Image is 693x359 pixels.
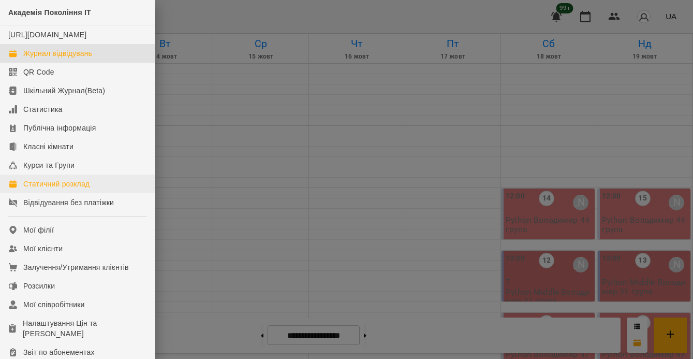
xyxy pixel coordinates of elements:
[23,262,129,272] div: Залучення/Утримання клієнтів
[8,31,86,39] a: [URL][DOMAIN_NAME]
[23,67,54,77] div: QR Code
[23,347,95,357] div: Звіт по абонементах
[23,48,92,59] div: Журнал відвідувань
[23,243,63,254] div: Мої клієнти
[23,141,73,152] div: Класні кімнати
[23,179,90,189] div: Статичний розклад
[23,299,85,310] div: Мої співробітники
[23,85,105,96] div: Шкільний Журнал(Beta)
[23,281,55,291] div: Розсилки
[23,160,75,170] div: Курси та Групи
[23,225,54,235] div: Мої філії
[23,104,63,114] div: Статистика
[8,8,91,17] span: Академія Покоління ІТ
[23,318,146,339] div: Налаштування Цін та [PERSON_NAME]
[23,123,96,133] div: Публічна інформація
[23,197,114,208] div: Відвідування без платіжки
